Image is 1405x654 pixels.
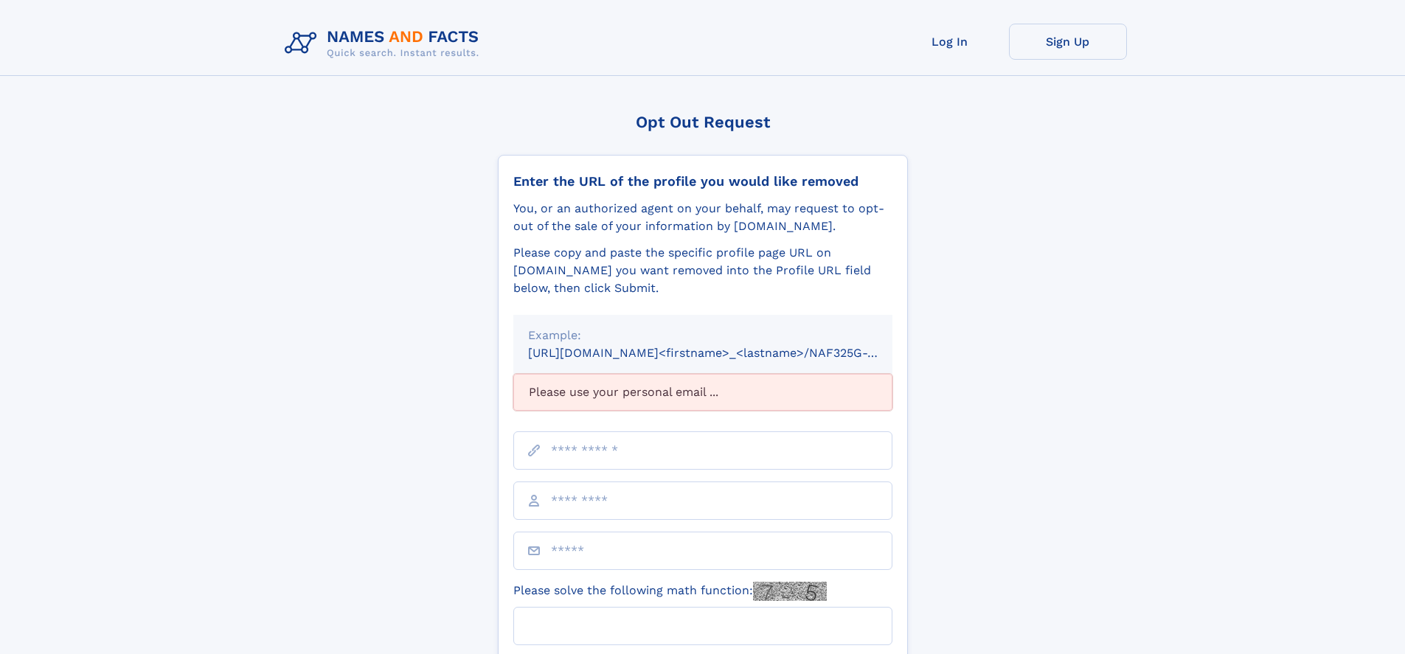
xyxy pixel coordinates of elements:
a: Log In [891,24,1009,60]
div: Opt Out Request [498,113,908,131]
div: Enter the URL of the profile you would like removed [513,173,892,189]
div: You, or an authorized agent on your behalf, may request to opt-out of the sale of your informatio... [513,200,892,235]
div: Please copy and paste the specific profile page URL on [DOMAIN_NAME] you want removed into the Pr... [513,244,892,297]
div: Example: [528,327,878,344]
img: Logo Names and Facts [279,24,491,63]
label: Please solve the following math function: [513,582,827,601]
a: Sign Up [1009,24,1127,60]
small: [URL][DOMAIN_NAME]<firstname>_<lastname>/NAF325G-xxxxxxxx [528,346,920,360]
div: Please use your personal email ... [513,374,892,411]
